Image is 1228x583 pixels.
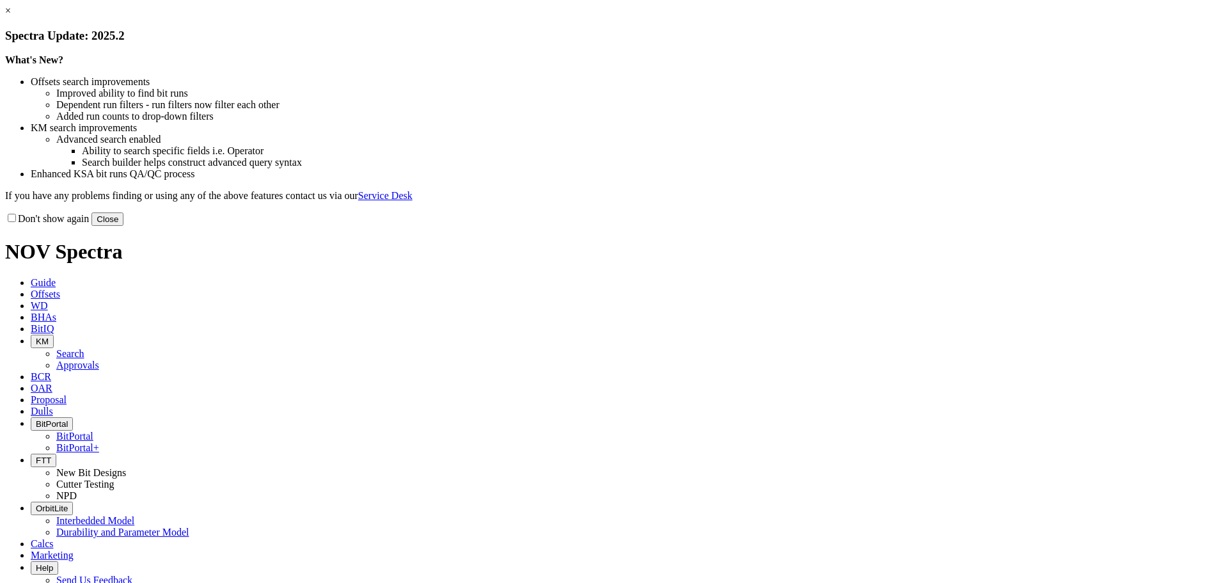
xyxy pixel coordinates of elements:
a: Interbedded Model [56,515,134,526]
p: If you have any problems finding or using any of the above features contact us via our [5,190,1223,202]
li: Enhanced KSA bit runs QA/QC process [31,168,1223,180]
span: KM [36,337,49,346]
span: BitPortal [36,419,68,429]
h3: Spectra Update: 2025.2 [5,29,1223,43]
span: Marketing [31,550,74,561]
a: New Bit Designs [56,467,126,478]
li: Dependent run filters - run filters now filter each other [56,99,1223,111]
li: Added run counts to drop-down filters [56,111,1223,122]
span: OAR [31,383,52,394]
button: Close [91,212,123,226]
span: OrbitLite [36,504,68,513]
input: Don't show again [8,214,16,222]
li: Improved ability to find bit runs [56,88,1223,99]
h1: NOV Spectra [5,240,1223,264]
label: Don't show again [5,213,89,224]
strong: What's New? [5,54,63,65]
span: Help [36,563,53,573]
a: NPD [56,490,77,501]
span: BitIQ [31,323,54,334]
span: BHAs [31,312,56,323]
a: Service Desk [358,190,413,201]
span: Proposal [31,394,67,405]
li: Advanced search enabled [56,134,1223,145]
a: Durability and Parameter Model [56,527,189,538]
li: Search builder helps construct advanced query syntax [82,157,1223,168]
li: KM search improvements [31,122,1223,134]
span: Offsets [31,289,60,299]
span: Guide [31,277,56,288]
li: Offsets search improvements [31,76,1223,88]
li: Ability to search specific fields i.e. Operator [82,145,1223,157]
span: Dulls [31,406,53,417]
a: Cutter Testing [56,479,114,490]
span: WD [31,300,48,311]
a: Approvals [56,360,99,371]
a: BitPortal [56,431,93,442]
a: BitPortal+ [56,442,99,453]
span: Calcs [31,538,54,549]
span: BCR [31,371,51,382]
span: FTT [36,456,51,465]
a: Search [56,348,84,359]
a: × [5,5,11,16]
